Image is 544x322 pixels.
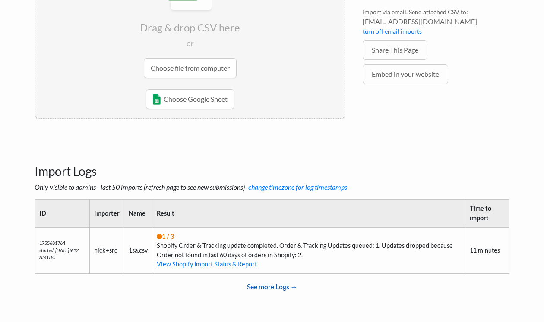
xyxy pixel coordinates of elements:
[39,247,79,260] i: started: [DATE] 9:12 AM UTC
[90,227,124,273] td: nick+srd
[35,143,509,179] h3: Import Logs
[146,89,234,109] a: Choose Google Sheet
[157,260,257,268] a: View Shopify Import Status & Report
[363,28,422,35] a: turn off email imports
[152,227,465,273] td: Shopify Order & Tracking update completed. Order & Tracking Updates queued: 1. Updates dropped be...
[35,200,90,227] th: ID
[245,183,347,191] a: - change timezone for log timestamps
[35,227,90,273] td: 1755681764
[35,278,509,295] a: See more Logs →
[124,200,152,227] th: Name
[363,16,509,27] span: [EMAIL_ADDRESS][DOMAIN_NAME]
[363,64,448,84] a: Embed in your website
[465,227,509,273] td: 11 minutes
[363,40,427,60] a: Share This Page
[152,200,465,227] th: Result
[124,227,152,273] td: 1sa.csv
[90,200,124,227] th: Importer
[363,7,509,40] li: Import via email. Send attached CSV to:
[157,233,174,240] span: 1 / 3
[465,200,509,227] th: Time to import
[35,183,347,191] i: Only visible to admins - last 50 imports (refresh page to see new submissions)
[501,279,534,312] iframe: Drift Widget Chat Controller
